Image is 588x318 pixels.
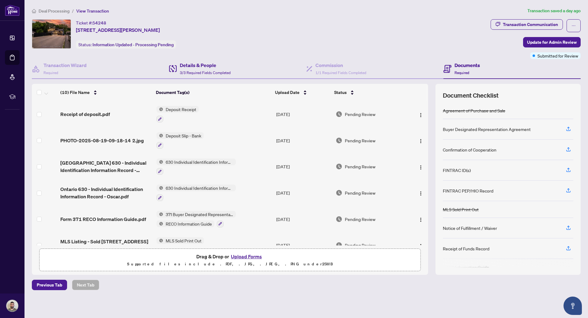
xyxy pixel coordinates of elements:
[76,8,109,14] span: View Transaction
[156,185,163,191] img: Status Icon
[60,215,146,223] span: Form 371 RECO Information Guide.pdf
[229,253,264,260] button: Upload Forms
[443,245,489,252] div: Receipt of Funds Record
[416,136,426,145] button: Logo
[416,162,426,171] button: Logo
[443,187,493,194] div: FINTRAC PEP/HIO Record
[334,89,347,96] span: Status
[156,106,163,113] img: Status Icon
[72,280,99,290] button: Next Tab
[454,70,469,75] span: Required
[315,62,366,69] h4: Commission
[345,242,375,249] span: Pending Review
[418,139,423,144] img: Logo
[336,111,342,118] img: Document Status
[163,237,204,244] span: MLS Sold Print Out
[416,109,426,119] button: Logo
[336,163,342,170] img: Document Status
[180,62,231,69] h4: Details & People
[274,154,333,180] td: [DATE]
[345,111,375,118] span: Pending Review
[275,89,300,96] span: Upload Date
[60,137,144,144] span: PHOTO-2025-08-19-09-18-14 2.jpg
[418,165,423,170] img: Logo
[274,101,333,127] td: [DATE]
[315,70,366,75] span: 1/1 Required Fields Completed
[163,220,214,227] span: RECO Information Guide
[418,217,423,222] img: Logo
[180,70,231,75] span: 3/3 Required Fields Completed
[32,9,36,13] span: home
[563,297,582,315] button: Open asap
[32,280,67,290] button: Previous Tab
[274,127,333,154] td: [DATE]
[416,214,426,224] button: Logo
[418,244,423,249] img: Logo
[336,189,342,196] img: Document Status
[443,167,471,174] div: FINTRAC ID(s)
[156,106,199,122] button: Status IconDeposit Receipt
[60,185,151,200] span: Ontario 630 - Individual Identification Information Record - Oscar.pdf
[43,260,417,268] p: Supported files include .PDF, .JPG, .JPEG, .PNG under 25 MB
[5,5,20,16] img: logo
[60,238,151,253] span: MLS Listing - Sold [STREET_ADDRESS][PERSON_NAME]pdf
[163,211,236,218] span: 371 Buyer Designated Representation Agreement - Authority for Purchase or Lease
[156,237,204,254] button: Status IconMLS Sold Print Out
[345,189,375,196] span: Pending Review
[503,20,558,29] div: Transaction Communication
[416,240,426,250] button: Logo
[32,20,71,48] img: IMG-W12271733_1.jpg
[39,8,70,14] span: Deal Processing
[443,91,499,100] span: Document Checklist
[336,216,342,223] img: Document Status
[37,280,62,290] span: Previous Tab
[345,163,375,170] span: Pending Review
[527,7,581,14] article: Transaction saved a day ago
[156,159,236,175] button: Status Icon630 Individual Identification Information Record
[6,300,18,312] img: Profile Icon
[92,42,174,47] span: Information Updated - Processing Pending
[345,137,375,144] span: Pending Review
[345,216,375,223] span: Pending Review
[76,19,106,26] div: Ticket #:
[58,84,153,101] th: (10) File Name
[153,84,273,101] th: Document Tag(s)
[454,62,480,69] h4: Documents
[60,110,110,118] span: Receipt of deposit.pdf
[273,84,332,101] th: Upload Date
[443,107,505,114] div: Agreement of Purchase and Sale
[274,232,333,259] td: [DATE]
[156,211,236,227] button: Status Icon371 Buyer Designated Representation Agreement - Authority for Purchase or LeaseStatus ...
[156,220,163,227] img: Status Icon
[418,191,423,196] img: Logo
[60,159,151,174] span: [GEOGRAPHIC_DATA] 630 - Individual Identification Information Record - [PERSON_NAME].pdf
[60,89,90,96] span: (10) File Name
[443,126,531,133] div: Buyer Designated Representation Agreement
[418,113,423,118] img: Logo
[156,237,163,244] img: Status Icon
[76,40,176,49] div: Status:
[72,7,74,14] li: /
[156,185,236,201] button: Status Icon630 Individual Identification Information Record
[163,106,199,113] span: Deposit Receipt
[523,37,581,47] button: Update for Admin Review
[336,242,342,249] img: Document Status
[332,84,405,101] th: Status
[416,188,426,198] button: Logo
[163,185,236,191] span: 630 Individual Identification Information Record
[43,62,87,69] h4: Transaction Wizard
[571,24,576,28] span: ellipsis
[40,249,420,271] span: Drag & Drop orUpload FormsSupported files include .PDF, .JPG, .JPEG, .PNG under25MB
[196,253,264,260] span: Drag & Drop or
[443,206,479,213] div: MLS Sold Print Out
[43,70,58,75] span: Required
[443,146,496,153] div: Confirmation of Cooperation
[336,137,342,144] img: Document Status
[163,159,236,165] span: 630 Individual Identification Information Record
[156,132,204,149] button: Status IconDeposit Slip - Bank
[491,19,563,30] button: Transaction Communication
[92,20,106,26] span: 54248
[527,37,577,47] span: Update for Admin Review
[156,159,163,165] img: Status Icon
[76,26,160,34] span: [STREET_ADDRESS][PERSON_NAME]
